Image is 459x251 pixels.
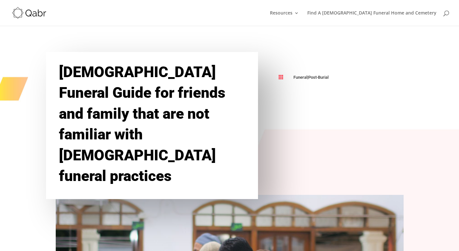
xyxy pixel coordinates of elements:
[278,75,283,80] span: 
[59,62,245,189] h1: [DEMOGRAPHIC_DATA] Funeral Guide for friends and family that are not familiar with [DEMOGRAPHIC_D...
[11,6,47,20] img: Qabr
[270,11,299,26] a: Resources
[307,11,436,26] a: Find A [DEMOGRAPHIC_DATA] Funeral Home and Cemetery
[293,75,307,80] a: Funeral
[293,75,329,80] span: |
[308,75,329,80] a: Post-Burial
